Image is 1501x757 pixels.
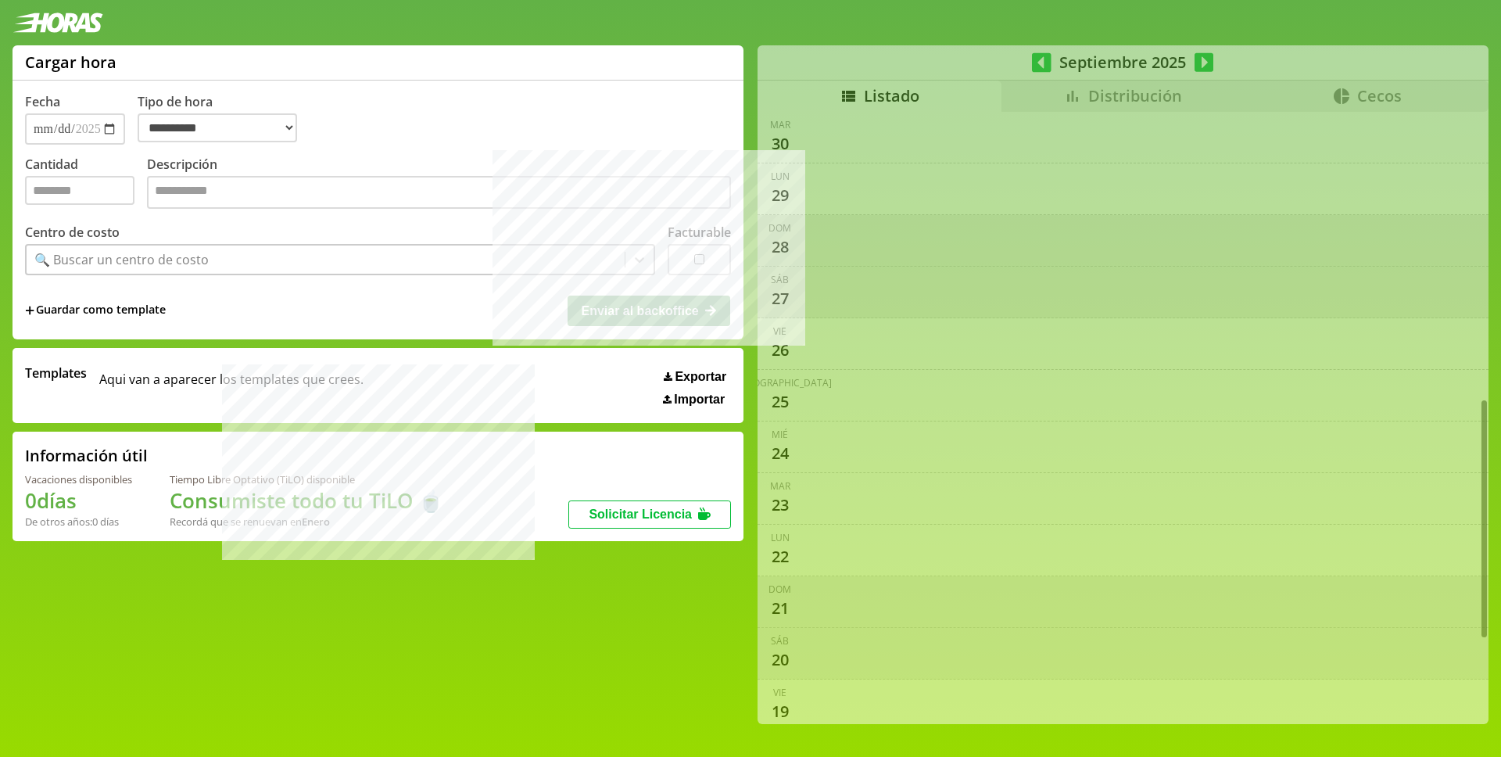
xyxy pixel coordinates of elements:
div: De otros años: 0 días [25,515,132,529]
label: Descripción [147,156,731,213]
span: Aqui van a aparecer los templates que crees. [99,364,364,407]
span: Importar [674,393,725,407]
label: Facturable [668,224,731,241]
span: + [25,302,34,319]
h1: Cargar hora [25,52,116,73]
b: Enero [302,515,330,529]
div: Tiempo Libre Optativo (TiLO) disponible [170,472,443,486]
div: Recordá que se renuevan en [170,515,443,529]
label: Centro de costo [25,224,120,241]
button: Solicitar Licencia [568,500,731,529]
label: Cantidad [25,156,147,213]
h1: Consumiste todo tu TiLO 🍵 [170,486,443,515]
label: Tipo de hora [138,93,310,145]
textarea: Descripción [147,176,731,209]
span: +Guardar como template [25,302,166,319]
span: Exportar [675,370,726,384]
select: Tipo de hora [138,113,297,142]
h1: 0 días [25,486,132,515]
input: Cantidad [25,176,134,205]
button: Exportar [659,369,731,385]
img: logotipo [13,13,103,33]
label: Fecha [25,93,60,110]
div: 🔍 Buscar un centro de costo [34,251,209,268]
div: Vacaciones disponibles [25,472,132,486]
span: Templates [25,364,87,382]
span: Solicitar Licencia [589,508,692,521]
h2: Información útil [25,445,148,466]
